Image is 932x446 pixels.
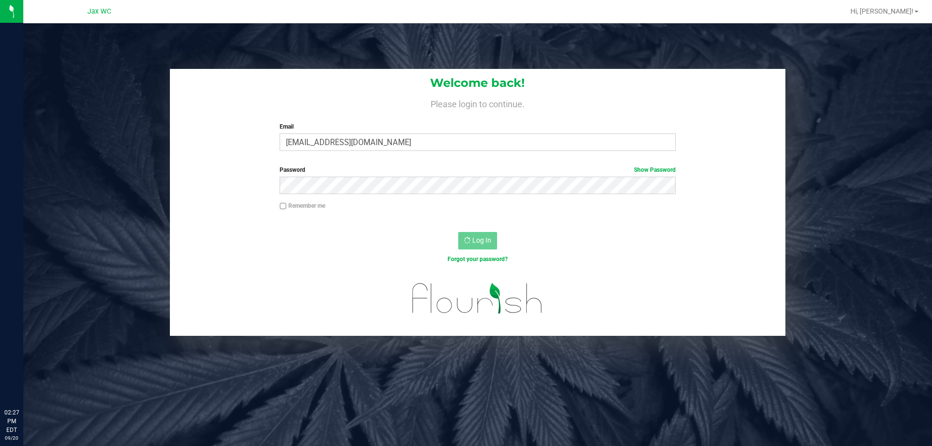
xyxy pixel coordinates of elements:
[4,408,19,434] p: 02:27 PM EDT
[280,201,325,210] label: Remember me
[458,232,497,249] button: Log In
[634,166,676,173] a: Show Password
[280,122,675,131] label: Email
[170,77,785,89] h1: Welcome back!
[472,236,491,244] span: Log In
[448,256,508,263] a: Forgot your password?
[170,97,785,109] h4: Please login to continue.
[280,203,286,210] input: Remember me
[4,434,19,442] p: 09/20
[280,166,305,173] span: Password
[87,7,111,16] span: Jax WC
[400,274,554,323] img: flourish_logo.svg
[850,7,914,15] span: Hi, [PERSON_NAME]!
